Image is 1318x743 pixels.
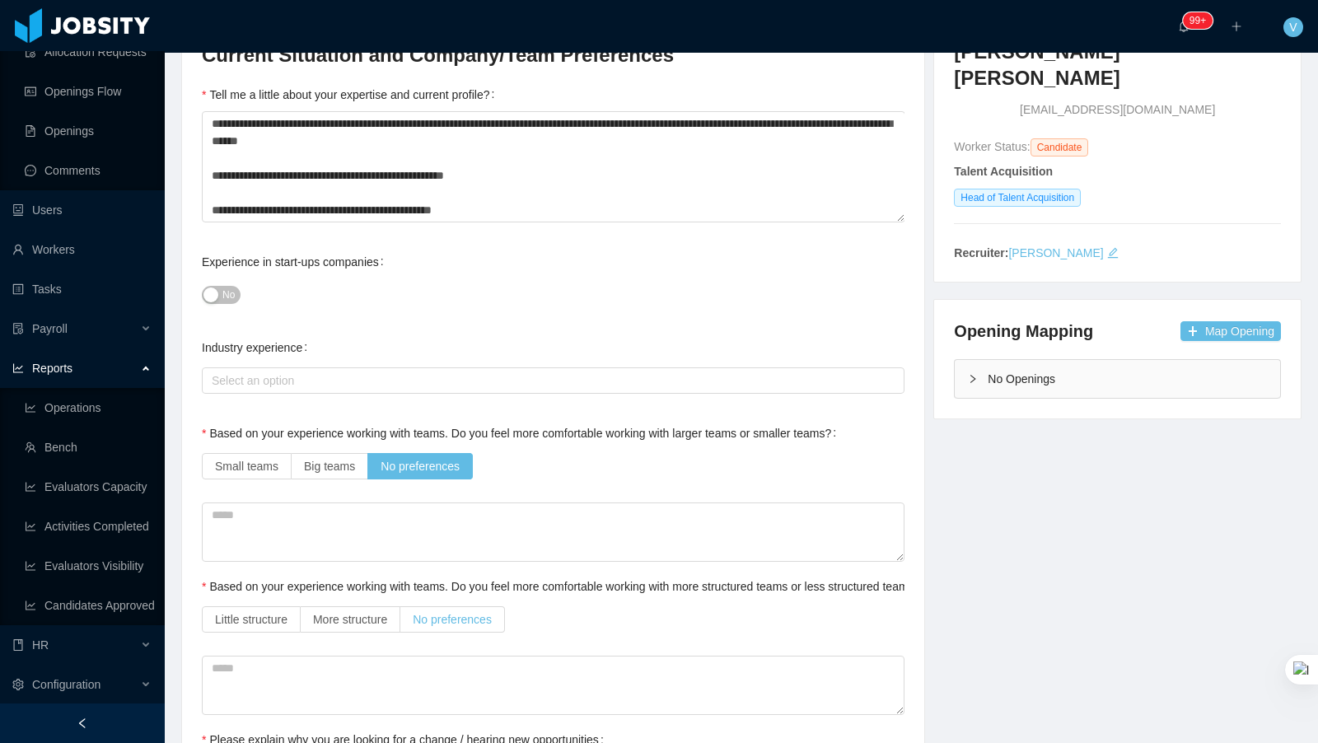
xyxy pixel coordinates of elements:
[304,460,355,473] span: Big teams
[1231,21,1242,32] i: icon: plus
[25,431,152,464] a: icon: teamBench
[25,154,152,187] a: icon: messageComments
[12,323,24,334] i: icon: file-protect
[25,114,152,147] a: icon: file-textOpenings
[202,286,241,304] button: Experience in start-ups companies
[212,372,887,389] div: Select an option
[202,88,501,101] label: Tell me a little about your expertise and current profile?
[1020,101,1215,119] span: [EMAIL_ADDRESS][DOMAIN_NAME]
[32,322,68,335] span: Payroll
[202,111,905,222] textarea: To enrich screen reader interactions, please activate Accessibility in Grammarly extension settings
[954,39,1281,92] h3: [PERSON_NAME] [PERSON_NAME]
[215,613,287,626] span: Little structure
[25,510,152,543] a: icon: line-chartActivities Completed
[215,460,278,473] span: Small teams
[1031,138,1089,157] span: Candidate
[32,678,100,691] span: Configuration
[954,165,1053,178] strong: Talent Acquisition
[954,189,1081,207] span: Head of Talent Acquisition
[202,255,390,269] label: Experience in start-ups companies
[1107,247,1119,259] i: icon: edit
[25,35,152,68] a: icon: file-doneAllocation Requests
[202,42,904,68] h3: Current Situation and Company/Team Preferences
[32,362,72,375] span: Reports
[25,549,152,582] a: icon: line-chartEvaluators Visibility
[968,374,978,384] i: icon: right
[202,427,843,440] label: Based on your experience working with teams. Do you feel more comfortable working with larger tea...
[954,320,1093,343] h4: Opening Mapping
[1008,246,1103,259] a: [PERSON_NAME]
[12,639,24,651] i: icon: book
[12,273,152,306] a: icon: profileTasks
[954,140,1030,153] span: Worker Status:
[25,391,152,424] a: icon: line-chartOperations
[25,470,152,503] a: icon: line-chartEvaluators Capacity
[954,246,1008,259] strong: Recruiter:
[1180,321,1281,341] button: icon: plusMap Opening
[25,75,152,108] a: icon: idcardOpenings Flow
[954,39,1281,102] a: [PERSON_NAME] [PERSON_NAME]
[202,341,314,354] label: Industry experience
[313,613,387,626] span: More structure
[1183,12,1213,29] sup: 901
[207,371,216,390] input: Industry experience
[202,580,932,593] label: Based on your experience working with teams. Do you feel more comfortable working with more struc...
[12,362,24,374] i: icon: line-chart
[381,460,460,473] span: No preferences
[413,613,492,626] span: No preferences
[25,589,152,622] a: icon: line-chartCandidates Approved
[12,679,24,690] i: icon: setting
[12,233,152,266] a: icon: userWorkers
[1178,21,1189,32] i: icon: bell
[955,360,1280,398] div: icon: rightNo Openings
[32,638,49,652] span: HR
[1289,17,1297,37] span: V
[222,287,235,303] span: No
[12,194,152,227] a: icon: robotUsers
